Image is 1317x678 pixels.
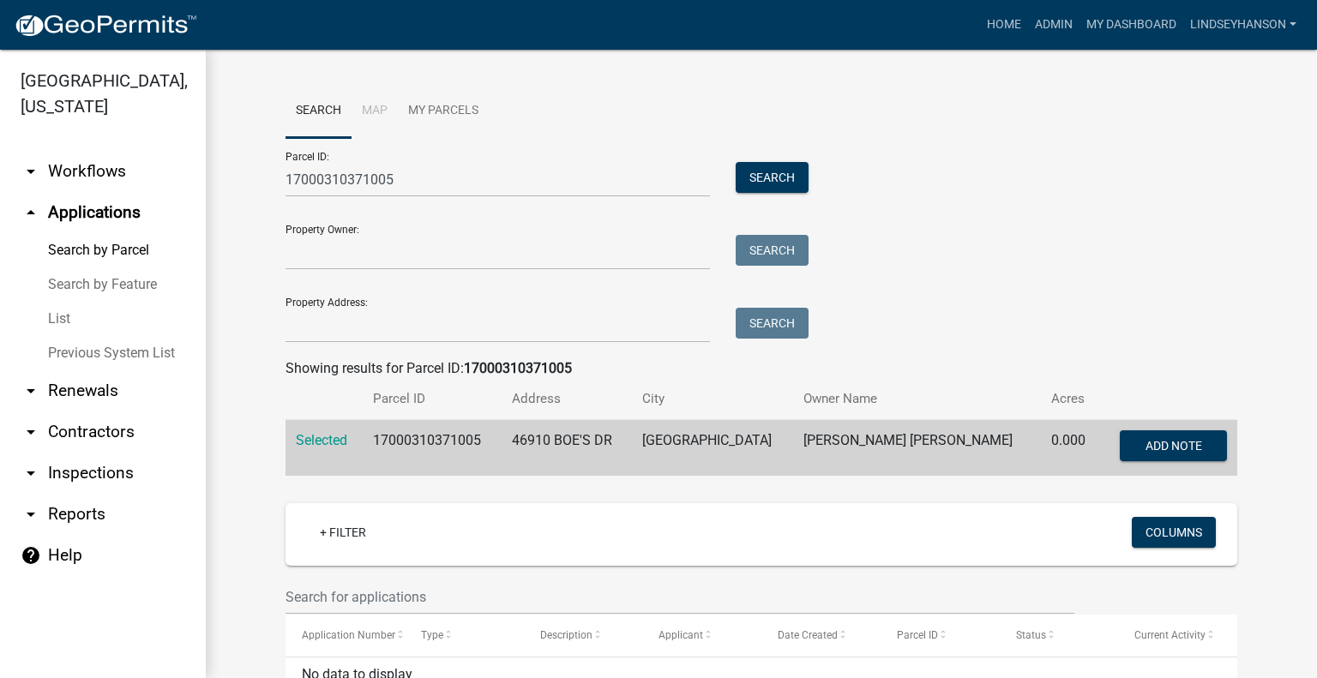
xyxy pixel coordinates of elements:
[421,629,443,641] span: Type
[1183,9,1303,41] a: Lindseyhanson
[793,379,1041,419] th: Owner Name
[21,422,41,442] i: arrow_drop_down
[642,615,761,656] datatable-header-cell: Applicant
[736,308,809,339] button: Search
[736,162,809,193] button: Search
[21,545,41,566] i: help
[286,358,1237,379] div: Showing results for Parcel ID:
[793,420,1041,477] td: [PERSON_NAME] [PERSON_NAME]
[1028,9,1079,41] a: Admin
[286,615,405,656] datatable-header-cell: Application Number
[897,629,938,641] span: Parcel ID
[398,84,489,139] a: My Parcels
[363,420,501,477] td: 17000310371005
[1000,615,1119,656] datatable-header-cell: Status
[980,9,1028,41] a: Home
[1132,517,1216,548] button: Columns
[1079,9,1183,41] a: My Dashboard
[1041,420,1100,477] td: 0.000
[778,629,838,641] span: Date Created
[363,379,501,419] th: Parcel ID
[502,379,632,419] th: Address
[21,463,41,483] i: arrow_drop_down
[1041,379,1100,419] th: Acres
[286,84,352,139] a: Search
[21,202,41,223] i: arrow_drop_up
[1120,430,1227,461] button: Add Note
[658,629,703,641] span: Applicant
[1118,615,1237,656] datatable-header-cell: Current Activity
[306,517,380,548] a: + Filter
[21,504,41,525] i: arrow_drop_down
[286,579,1074,615] input: Search for applications
[502,420,632,477] td: 46910 BOE'S DR
[761,615,881,656] datatable-header-cell: Date Created
[524,615,643,656] datatable-header-cell: Description
[464,360,572,376] strong: 17000310371005
[296,432,347,448] a: Selected
[632,379,793,419] th: City
[21,381,41,401] i: arrow_drop_down
[736,235,809,266] button: Search
[881,615,1000,656] datatable-header-cell: Parcel ID
[632,420,793,477] td: [GEOGRAPHIC_DATA]
[302,629,395,641] span: Application Number
[21,161,41,182] i: arrow_drop_down
[1134,629,1206,641] span: Current Activity
[1016,629,1046,641] span: Status
[405,615,524,656] datatable-header-cell: Type
[1145,439,1201,453] span: Add Note
[540,629,592,641] span: Description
